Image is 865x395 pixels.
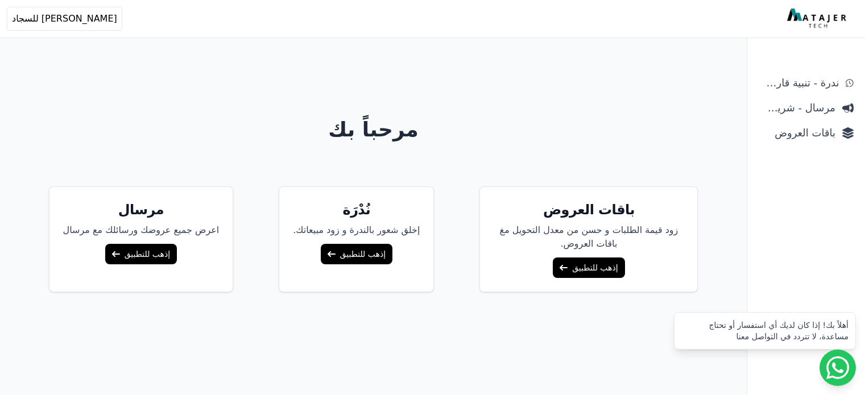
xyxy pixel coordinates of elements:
span: مرسال - شريط دعاية [759,100,835,116]
div: أهلاً بك! إذا كان لديك أي استفسار أو تحتاج مساعدة، لا تتردد في التواصل معنا [681,319,849,342]
a: إذهب للتطبيق [105,244,177,264]
span: [PERSON_NAME] للسجاد [12,12,117,26]
img: MatajerTech Logo [787,9,849,29]
a: إذهب للتطبيق [553,257,624,278]
span: باقات العروض [759,125,835,141]
button: [PERSON_NAME] للسجاد [7,7,122,31]
h5: نُدْرَة [293,201,420,219]
a: إذهب للتطبيق [321,244,392,264]
h5: باقات العروض [494,201,684,219]
p: اعرض جميع عروضك ورسائلك مع مرسال [63,223,220,237]
span: ندرة - تنبية قارب علي النفاذ [759,75,839,91]
p: زود قيمة الطلبات و حسن من معدل التحويل مغ باقات العروض. [494,223,684,251]
h1: مرحباً بك [10,118,738,141]
p: إخلق شعور بالندرة و زود مبيعاتك. [293,223,420,237]
h5: مرسال [63,201,220,219]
